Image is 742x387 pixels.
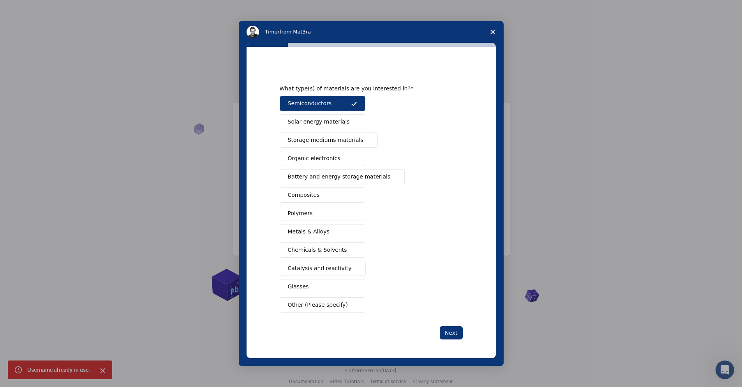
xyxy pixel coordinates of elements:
button: Other (Please specify) [280,297,365,313]
span: Chemicals & Solvents [288,246,347,254]
button: Composites [280,187,365,203]
span: Solar energy materials [288,118,350,126]
button: Organic electronics [280,151,365,166]
button: Glasses [280,279,365,294]
img: Profile image for Timur [247,26,259,38]
button: Catalysis and reactivity [280,261,366,276]
button: Semiconductors [280,96,365,111]
button: Next [440,326,463,339]
span: Glasses [288,283,309,291]
button: Polymers [280,206,365,221]
button: Storage mediums materials [280,133,378,148]
span: Battery and energy storage materials [288,173,391,181]
span: Catalysis and reactivity [288,264,352,272]
span: Metals & Alloys [288,228,330,236]
span: Other (Please specify) [288,301,348,309]
button: Battery and energy storage materials [280,169,405,184]
span: Organic electronics [288,154,340,163]
span: Semiconductors [288,99,332,108]
button: Metals & Alloys [280,224,365,239]
button: Chemicals & Solvents [280,242,365,258]
span: from Mat3ra [280,29,311,35]
span: Timur [265,29,280,35]
span: Storage mediums materials [288,136,363,144]
span: Support [16,5,44,12]
div: What type(s) of materials are you interested in? [280,85,451,92]
span: Composites [288,191,320,199]
span: Polymers [288,209,313,217]
button: Solar energy materials [280,114,365,129]
span: Close survey [482,21,504,43]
